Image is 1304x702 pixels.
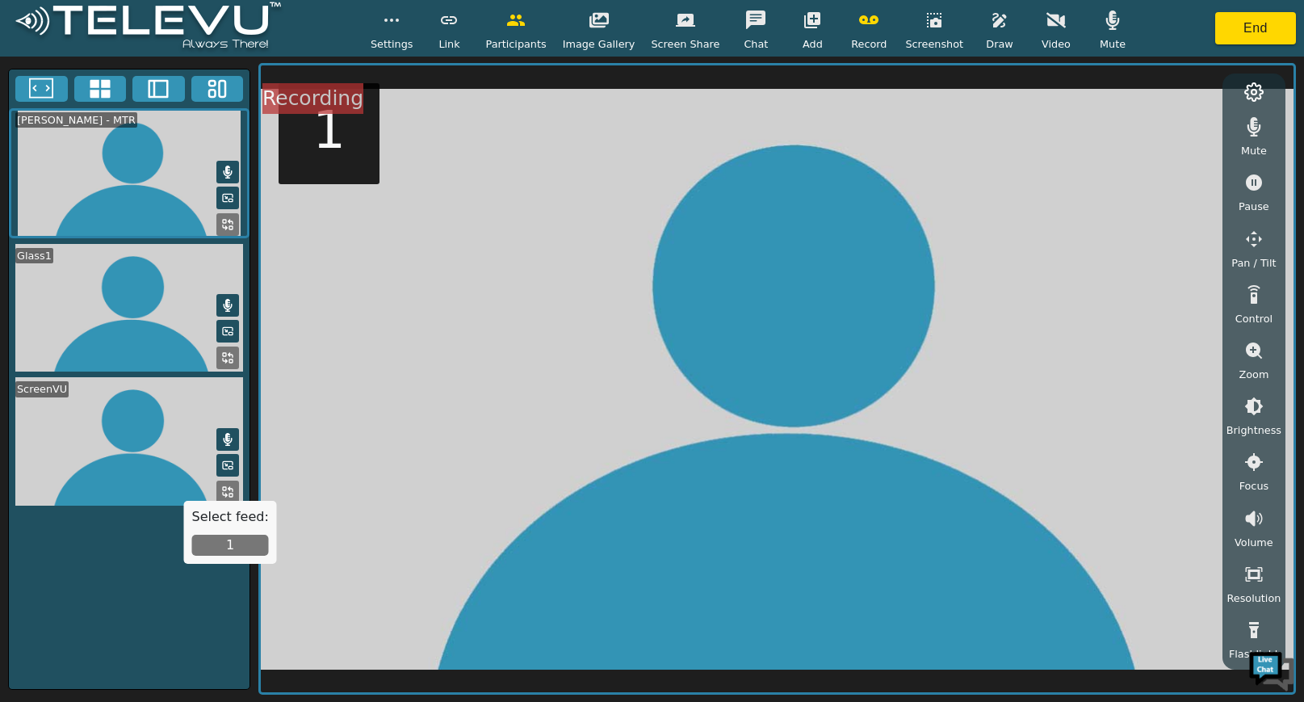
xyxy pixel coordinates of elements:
span: Link [438,36,459,52]
span: Settings [371,36,413,52]
span: Pan / Tilt [1231,255,1276,271]
span: Pause [1239,199,1269,214]
div: Recording [262,83,363,114]
span: Control [1235,311,1273,326]
span: We're online! [94,204,223,367]
button: Mute [216,294,239,317]
button: Two Window Medium [132,76,185,102]
span: Screen Share [651,36,719,52]
button: Picture in Picture [216,187,239,209]
button: Mute [216,428,239,451]
div: Glass1 [15,248,53,263]
span: Zoom [1239,367,1268,382]
span: Image Gallery [563,36,635,52]
span: Video [1042,36,1071,52]
div: Minimize live chat window [265,8,304,47]
button: Replace Feed [216,347,239,369]
span: Mute [1241,143,1267,158]
span: Brightness [1226,422,1281,438]
span: Add [803,36,823,52]
button: Mute [216,161,239,183]
span: Chat [744,36,768,52]
button: 4x4 [74,76,127,102]
button: Three Window Medium [191,76,244,102]
h5: Select feed: [192,509,269,524]
span: Resolution [1226,591,1281,606]
button: End [1215,12,1296,44]
button: Picture in Picture [216,320,239,343]
span: Flashlight [1229,646,1279,662]
span: Draw [986,36,1013,52]
div: [PERSON_NAME] - MTR [15,112,137,128]
div: Chat with us now [84,85,271,106]
textarea: Type your message and hit 'Enter' [8,441,308,498]
span: Volume [1235,535,1273,550]
span: Mute [1100,36,1126,52]
span: Record [851,36,887,52]
button: 1 [192,535,269,556]
button: Replace Feed [216,481,239,503]
span: Screenshot [905,36,963,52]
img: Chat Widget [1247,645,1296,694]
img: d_736959983_company_1615157101543_736959983 [27,75,68,116]
h5: 1 [312,99,346,162]
span: Participants [485,36,546,52]
button: Picture in Picture [216,454,239,477]
div: ScreenVU [15,381,69,397]
span: Focus [1239,478,1269,494]
button: Fullscreen [15,76,68,102]
button: Replace Feed [216,213,239,236]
